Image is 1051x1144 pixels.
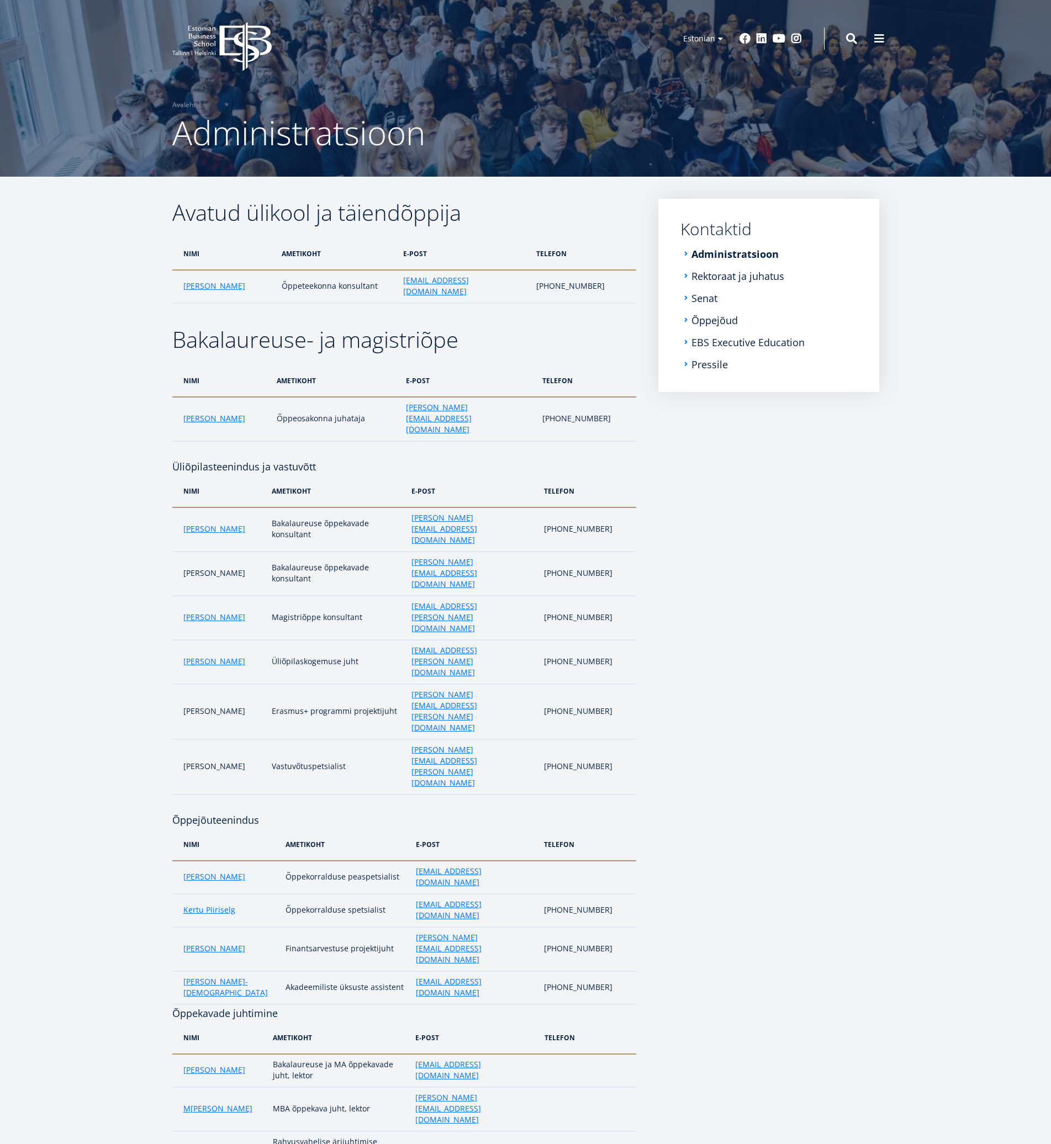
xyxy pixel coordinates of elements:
h4: Õppekavade juhtimine [172,1005,636,1021]
a: [PERSON_NAME] [191,1103,252,1114]
p: Bakalaureuse ja MA õppekavade juht, lektor [273,1059,405,1081]
a: Avaleht [172,99,196,110]
h4: Üliõpilasteenindus ja vastuvõtt [172,442,636,475]
td: [PHONE_NUMBER] [538,971,636,1004]
a: [EMAIL_ADDRESS][PERSON_NAME][DOMAIN_NAME] [411,645,533,678]
a: Instagram [791,33,802,44]
span: Administratsioon [172,110,425,155]
th: telefon [539,1021,636,1054]
a: Kertu Piiriselg [183,904,235,915]
td: [PHONE_NUMBER] [538,552,636,596]
a: [PERSON_NAME] [183,943,245,954]
span: [EMAIL_ADDRESS][DOMAIN_NAME] [416,866,482,887]
td: Õppeosakonna juhataja [271,397,401,441]
a: Rektoraat ja juhatus [691,271,784,282]
th: ametikoht [266,475,406,507]
a: [PERSON_NAME] [183,612,245,623]
th: telefon [538,828,636,861]
th: telefon [537,364,636,397]
td: Magistriõppe konsultant [266,596,406,640]
th: ametikoht [280,828,410,861]
th: e-post [410,828,539,861]
td: [PHONE_NUMBER] [531,270,636,303]
td: Erasmus+ programmi projektijuht [266,684,406,739]
td: [PERSON_NAME] [172,684,266,739]
th: ametikoht [271,364,401,397]
th: e-post [410,1021,538,1054]
a: [PERSON_NAME]-[DEMOGRAPHIC_DATA] [183,976,274,998]
th: ametikoht [267,1021,410,1054]
th: ametikoht [276,237,398,270]
td: [PHONE_NUMBER] [537,397,636,441]
a: [EMAIL_ADDRESS][DOMAIN_NAME] [415,1059,533,1081]
a: [EMAIL_ADDRESS][DOMAIN_NAME] [403,275,525,297]
th: e-post [406,475,538,507]
h4: Õppejõuteenindus [172,795,636,828]
a: [PERSON_NAME] [183,523,245,534]
a: [EMAIL_ADDRESS][DOMAIN_NAME] [416,976,534,998]
p: Õppekorralduse peaspetsialist [286,871,405,882]
td: [PERSON_NAME] [172,552,266,596]
td: Vastuvõtuspetsialist [266,739,406,795]
td: [PHONE_NUMBER] [538,894,636,927]
a: [PERSON_NAME] [183,1064,245,1076]
a: [PERSON_NAME][EMAIL_ADDRESS][DOMAIN_NAME] [411,512,533,545]
a: [PERSON_NAME] [183,413,245,424]
td: Finantsarvestuse projektijuht [280,927,410,971]
a: EBS Executive Education [691,337,805,348]
a: [PERSON_NAME][EMAIL_ADDRESS][DOMAIN_NAME] [415,1092,533,1125]
th: nimi [172,237,276,270]
p: [PHONE_NUMBER] [544,656,625,667]
a: [PERSON_NAME] [183,656,245,667]
td: Õppeteekonna konsultant [276,270,398,303]
a: [EMAIL_ADDRESS][DOMAIN_NAME] [416,899,534,921]
a: [PERSON_NAME][EMAIL_ADDRESS][DOMAIN_NAME] [411,557,533,590]
td: [PHONE_NUMBER] [538,927,636,971]
a: M [183,1103,191,1114]
a: [EMAIL_ADDRESS][PERSON_NAME][DOMAIN_NAME] [411,601,533,634]
th: e-post [398,237,531,270]
th: nimi [172,364,271,397]
th: telefon [538,475,636,507]
a: Senat [691,293,717,304]
a: Pressile [691,359,728,370]
a: Youtube [773,33,785,44]
td: MBA õppekava juht, lektor [267,1087,410,1131]
a: [PERSON_NAME] [183,871,245,882]
a: [EMAIL_ADDRESS][DOMAIN_NAME] [416,866,534,888]
a: [PERSON_NAME][EMAIL_ADDRESS][DOMAIN_NAME] [406,402,531,435]
th: nimi [172,475,266,507]
td: [PHONE_NUMBER] [538,507,636,552]
a: [PERSON_NAME][EMAIL_ADDRESS][PERSON_NAME][DOMAIN_NAME] [411,689,533,733]
td: Bakalaureuse õppekavade konsultant [266,552,406,596]
td: Akadeemiliste üksuste assistent [280,971,410,1004]
td: Õppekorralduse spetsialist [280,894,410,927]
a: [PERSON_NAME][EMAIL_ADDRESS][DOMAIN_NAME] [416,932,534,965]
a: Õppejõud [691,315,738,326]
td: [PERSON_NAME] [172,739,266,795]
h2: Avatud ülikool ja täiendõppija [172,199,636,226]
td: Üliõpilaskogemuse juht [266,640,406,684]
th: nimi [172,828,280,861]
a: Administratsioon [691,248,779,259]
a: [PERSON_NAME] [183,280,245,292]
a: Facebook [740,33,751,44]
h2: Bakalaureuse- ja magistriõpe [172,326,636,353]
td: [PHONE_NUMBER] [538,596,636,640]
td: [PHONE_NUMBER] [538,684,636,739]
th: telefon [531,237,636,270]
a: [PERSON_NAME][EMAIL_ADDRESS][PERSON_NAME][DOMAIN_NAME] [411,744,533,788]
a: Kontaktid [680,221,857,237]
td: Bakalaureuse õppekavade konsultant [266,507,406,552]
th: nimi [172,1021,267,1054]
td: [PHONE_NUMBER] [538,739,636,795]
a: Linkedin [756,33,767,44]
th: e-post [400,364,536,397]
